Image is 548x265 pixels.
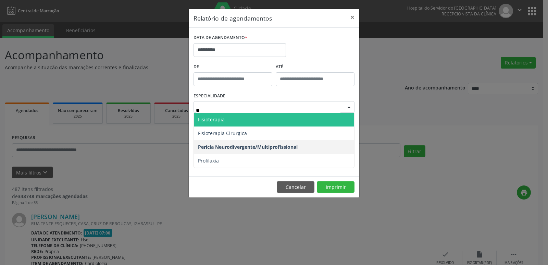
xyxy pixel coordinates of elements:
button: Close [346,9,359,26]
span: Fisioterapia Cirurgica [198,130,247,136]
h5: Relatório de agendamentos [194,14,272,23]
label: ATÉ [276,62,354,72]
span: Perícia Neurodivergente/Multiprofissional [198,144,298,150]
label: DATA DE AGENDAMENTO [194,33,247,43]
button: Imprimir [317,181,354,193]
button: Cancelar [277,181,314,193]
label: ESPECIALIDADE [194,91,225,101]
span: Fisioterapia [198,116,225,123]
label: De [194,62,272,72]
span: Profilaxia [198,157,219,164]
